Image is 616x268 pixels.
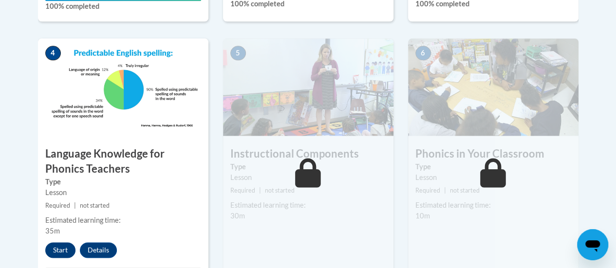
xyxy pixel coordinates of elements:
span: 4 [45,46,61,60]
label: Type [415,161,571,172]
label: Type [230,161,386,172]
img: Course Image [223,38,393,136]
span: not started [80,202,110,209]
label: Type [45,177,201,187]
button: Start [45,242,75,258]
span: Required [45,202,70,209]
h3: Phonics in Your Classroom [408,146,579,161]
h3: Instructional Components [223,146,393,161]
span: 10m [415,212,430,220]
span: not started [265,187,295,194]
button: Details [80,242,117,258]
span: Required [230,187,255,194]
label: 100% completed [45,1,201,12]
iframe: Button to launch messaging window [577,229,608,260]
img: Course Image [408,38,579,136]
div: Estimated learning time: [45,215,201,226]
span: | [444,187,446,194]
img: Course Image [38,38,208,136]
div: Lesson [45,187,201,198]
span: 5 [230,46,246,60]
div: Lesson [230,172,386,183]
h3: Language Knowledge for Phonics Teachers [38,146,208,177]
div: Estimated learning time: [415,200,571,211]
span: 6 [415,46,431,60]
span: Required [415,187,440,194]
span: | [259,187,261,194]
div: Lesson [415,172,571,183]
span: 35m [45,227,60,235]
span: 30m [230,212,245,220]
span: | [74,202,76,209]
span: not started [450,187,480,194]
div: Estimated learning time: [230,200,386,211]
